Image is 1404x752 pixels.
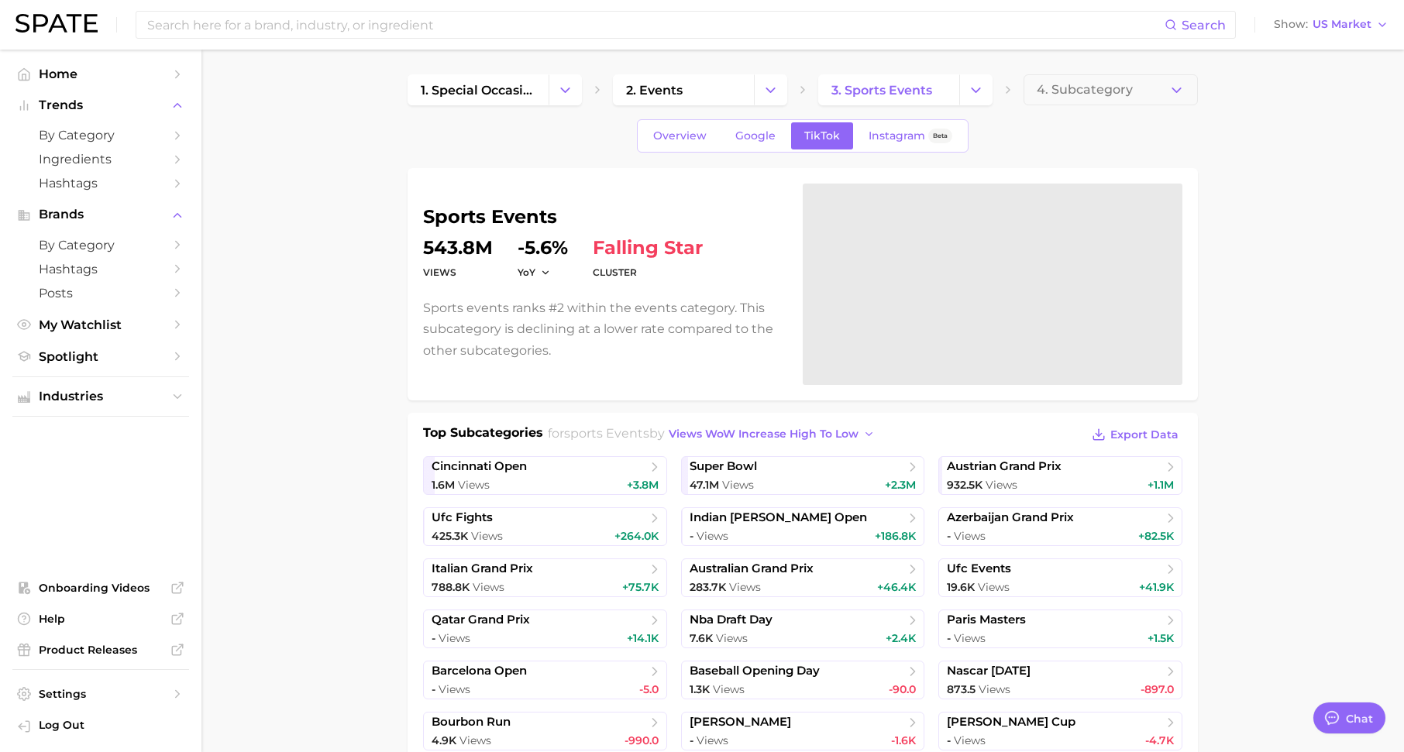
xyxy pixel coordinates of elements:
span: ufc fights [432,510,493,525]
span: Overview [653,129,707,143]
span: Views [473,580,504,594]
dt: cluster [593,263,703,282]
button: Export Data [1088,424,1182,445]
span: Views [713,682,745,696]
span: +1.1m [1148,478,1174,492]
span: super bowl [690,459,757,474]
button: views WoW increase high to low [665,424,879,445]
span: Views [729,580,761,594]
a: 1. special occasions [408,74,549,105]
h1: Top Subcategories [423,424,543,447]
span: 4.9k [432,733,456,747]
span: paris masters [947,613,1026,627]
span: Google [735,129,776,143]
span: +75.7k [622,580,659,594]
span: 7.6k [690,631,713,645]
a: 2. events [613,74,754,105]
span: by Category [39,128,163,143]
a: azerbaijan grand prix- Views+82.5k [938,507,1182,546]
a: Hashtags [12,171,189,195]
a: Ingredients [12,147,189,171]
a: indian [PERSON_NAME] open- Views+186.8k [681,507,925,546]
span: Brands [39,208,163,221]
span: 873.5 [947,682,976,696]
button: Brands [12,203,189,226]
span: Views [459,733,491,747]
span: Views [439,631,470,645]
span: Log Out [39,718,177,732]
span: Posts [39,286,163,300]
span: - [947,733,951,747]
a: by Category [12,233,189,257]
a: Settings [12,682,189,706]
input: Search here for a brand, industry, or ingredient [146,12,1165,38]
span: [PERSON_NAME] cup [947,715,1075,730]
button: Change Category [959,74,993,105]
span: Export Data [1110,428,1179,441]
button: Change Category [549,74,582,105]
span: 3. sports events [831,83,932,98]
span: cincinnati open [432,459,527,474]
a: austrian grand prix932.5k Views+1.1m [938,456,1182,495]
span: qatar grand prix [432,613,530,627]
button: YoY [518,266,551,279]
span: sports events [564,426,649,441]
span: Instagram [869,129,925,143]
span: -5.0 [639,682,659,696]
span: - [690,733,693,747]
span: Views [458,478,490,492]
span: nba draft day [690,613,773,627]
span: - [947,631,951,645]
button: Trends [12,94,189,117]
a: barcelona open- Views-5.0 [423,661,667,699]
span: Views [978,580,1010,594]
a: Spotlight [12,345,189,369]
span: +41.9k [1139,580,1174,594]
span: 1.6m [432,478,455,492]
span: Views [954,733,986,747]
a: italian grand prix788.8k Views+75.7k [423,558,667,597]
span: austrian grand prix [947,459,1062,474]
span: Show [1274,20,1308,29]
span: falling star [593,239,703,257]
span: italian grand prix [432,561,533,576]
span: YoY [518,266,535,279]
button: 4. Subcategory [1024,74,1198,105]
span: 283.7k [690,580,726,594]
span: -90.0 [889,682,916,696]
a: bourbon run4.9k Views-990.0 [423,712,667,750]
span: +46.4k [877,580,916,594]
span: nascar [DATE] [947,664,1031,678]
span: 4. Subcategory [1037,83,1133,97]
span: Home [39,67,163,81]
a: Product Releases [12,638,189,661]
a: nascar [DATE]873.5 Views-897.0 [938,661,1182,699]
span: 1. special occasions [421,83,535,98]
a: Posts [12,281,189,305]
a: by Category [12,123,189,147]
span: baseball opening day [690,664,820,678]
span: 19.6k [947,580,975,594]
a: ufc fights425.3k Views+264.0k [423,507,667,546]
span: Views [979,682,1010,696]
img: SPATE [15,14,98,33]
a: [PERSON_NAME] cup- Views-4.7k [938,712,1182,750]
span: by Category [39,238,163,252]
span: - [690,529,693,543]
span: Views [986,478,1017,492]
a: paris masters- Views+1.5k [938,609,1182,648]
span: - [947,529,951,543]
span: Views [471,529,503,543]
span: australian grand prix [690,561,814,576]
a: TikTok [791,122,853,149]
span: Views [954,529,986,543]
span: -990.0 [625,733,659,747]
span: 47.1m [690,478,719,492]
h1: sports events [423,208,784,226]
span: -4.7k [1145,733,1174,747]
span: -897.0 [1141,682,1174,696]
span: +264.0k [614,529,659,543]
span: +2.3m [885,478,916,492]
a: Home [12,62,189,86]
span: -1.6k [891,733,916,747]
